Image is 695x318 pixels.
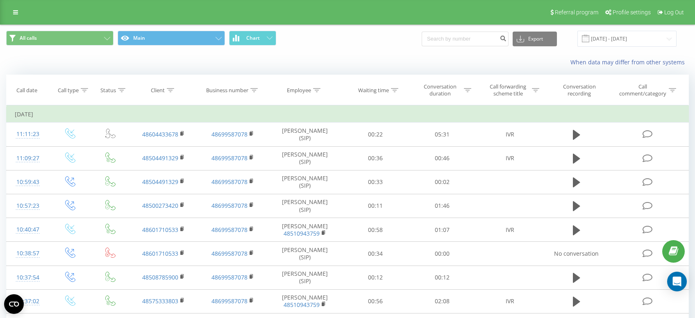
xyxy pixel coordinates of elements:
[268,194,342,218] td: [PERSON_NAME] (SIP)
[342,123,409,146] td: 00:22
[142,273,178,281] a: 48508785900
[206,87,248,94] div: Business number
[342,242,409,266] td: 00:34
[268,170,342,194] td: [PERSON_NAME] (SIP)
[409,266,475,289] td: 00:12
[358,87,389,94] div: Waiting time
[475,123,545,146] td: IVR
[15,270,41,286] div: 10:37:54
[142,250,178,257] a: 48601710533
[100,87,116,94] div: Status
[486,83,530,97] div: Call forwarding scheme title
[268,146,342,170] td: [PERSON_NAME] (SIP)
[475,289,545,313] td: IVR
[513,32,557,46] button: Export
[142,202,178,209] a: 48500273420
[619,83,667,97] div: Call comment/category
[15,174,41,190] div: 10:59:43
[555,9,598,16] span: Referral program
[268,218,342,242] td: [PERSON_NAME]
[342,289,409,313] td: 00:56
[475,218,545,242] td: IVR
[554,250,599,257] span: No conversation
[142,154,178,162] a: 48504491329
[284,301,320,309] a: 48510943759
[268,266,342,289] td: [PERSON_NAME] (SIP)
[58,87,79,94] div: Call type
[409,146,475,170] td: 00:46
[15,126,41,142] div: 11:11:23
[211,226,248,234] a: 48699587078
[20,35,37,41] span: All calls
[342,194,409,218] td: 00:11
[142,297,178,305] a: 48575333803
[613,9,651,16] span: Profile settings
[284,229,320,237] a: 48510943759
[15,293,41,309] div: 10:37:02
[142,130,178,138] a: 48604433678
[15,150,41,166] div: 11:09:27
[664,9,684,16] span: Log Out
[211,154,248,162] a: 48699587078
[475,146,545,170] td: IVR
[342,170,409,194] td: 00:33
[246,35,260,41] span: Chart
[570,58,689,66] a: When data may differ from other systems
[7,106,689,123] td: [DATE]
[229,31,276,45] button: Chart
[268,123,342,146] td: [PERSON_NAME] (SIP)
[142,178,178,186] a: 48504491329
[409,194,475,218] td: 01:46
[418,83,462,97] div: Conversation duration
[15,245,41,261] div: 10:38:57
[211,202,248,209] a: 48699587078
[342,146,409,170] td: 00:36
[422,32,509,46] input: Search by number
[6,31,114,45] button: All calls
[667,272,687,291] div: Open Intercom Messenger
[287,87,311,94] div: Employee
[409,123,475,146] td: 05:31
[15,222,41,238] div: 10:40:47
[342,266,409,289] td: 00:12
[118,31,225,45] button: Main
[211,178,248,186] a: 48699587078
[342,218,409,242] td: 00:58
[409,170,475,194] td: 00:02
[211,130,248,138] a: 48699587078
[409,289,475,313] td: 02:08
[4,294,24,314] button: Open CMP widget
[409,218,475,242] td: 01:07
[211,250,248,257] a: 48699587078
[16,87,37,94] div: Call date
[151,87,165,94] div: Client
[268,289,342,313] td: [PERSON_NAME]
[268,242,342,266] td: [PERSON_NAME] (SIP)
[211,297,248,305] a: 48699587078
[553,83,606,97] div: Conversation recording
[409,242,475,266] td: 00:00
[142,226,178,234] a: 48601710533
[15,198,41,214] div: 10:57:23
[211,273,248,281] a: 48699587078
